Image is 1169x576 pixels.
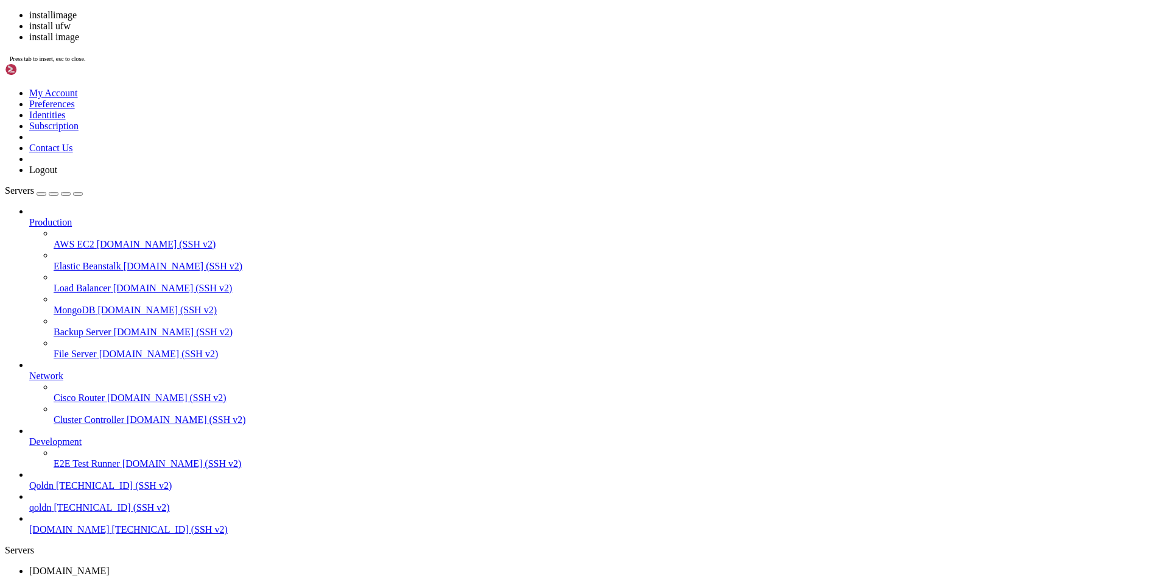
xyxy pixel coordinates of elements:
span: [DOMAIN_NAME] (SSH v2) [122,458,242,469]
li: Load Balancer [DOMAIN_NAME] (SSH v2) [54,272,1164,294]
x-row: CPU1: Intel(R) Core(TM) i7-6700 CPU @ 3.40GHz (Cores 8) [5,264,1011,274]
li: installimage [29,10,1164,21]
a: Cluster Controller [DOMAIN_NAME] (SSH v2) [54,414,1164,425]
li: Development [29,425,1164,469]
a: Logout [29,165,57,175]
span: Elastic Beanstalk [54,261,121,271]
x-row: Disk /dev/nvme1n1: 512 GB (=> 476 GiB) [5,295,1011,305]
span: [DOMAIN_NAME] (SSH v2) [97,239,216,249]
li: install ufw [29,21,1164,32]
span: Qoldn [29,480,54,491]
span: MongoDB [54,305,95,315]
li: Cluster Controller [DOMAIN_NAME] (SSH v2) [54,404,1164,425]
a: Qoldn [TECHNICAL_ID] (SSH v2) [29,480,1164,491]
a: Servers [5,185,83,196]
span: [DOMAIN_NAME] (SSH v2) [114,327,233,337]
span: rescue [29,399,58,408]
li: MongoDB [DOMAIN_NAME] (SSH v2) [54,294,1164,316]
span: Load Balancer [54,283,111,293]
x-row: Install custom software: [URL][DOMAIN_NAME] [5,171,1011,181]
a: Development [29,436,1164,447]
x-row: This Rescue System is based on Debian GNU/Linux 12 (bookworm) with a custom kernel. [5,67,1011,77]
a: Subscription [29,121,79,131]
a: MongoDB [DOMAIN_NAME] (SSH v2) [54,305,1164,316]
img: Shellngn [5,63,75,76]
span: Cluster Controller [54,414,124,425]
x-row: Total capacity 953 GiB with 2 Disks [5,305,1011,316]
span: Backup Server [54,327,111,337]
span: [TECHNICAL_ID] (SSH v2) [54,502,169,513]
a: Backup Server [DOMAIN_NAME] (SSH v2) [54,327,1164,338]
li: [DOMAIN_NAME] [TECHNICAL_ID] (SSH v2) [29,513,1164,535]
a: Load Balancer [DOMAIN_NAME] (SSH v2) [54,283,1164,294]
a: Contact Us [29,143,73,153]
span: [TECHNICAL_ID] (SSH v2) [56,480,172,491]
a: File Server [DOMAIN_NAME] (SSH v2) [54,349,1164,360]
div: Servers [5,545,1164,556]
a: [DOMAIN_NAME] [TECHNICAL_ID] (SSH v2) [29,524,1164,535]
a: Network [29,371,1164,382]
span: File Server [54,349,97,359]
span: [DOMAIN_NAME] [29,524,110,535]
x-row: Network data: [5,326,1011,336]
x-row: eth0 LINK: yes [5,336,1011,347]
span: [DOMAIN_NAME] (SSH v2) [107,393,226,403]
x-row: -------------------------------------------------------------------------------------------------... [5,202,1011,212]
span: [DOMAIN_NAME] [29,566,110,576]
li: AWS EC2 [DOMAIN_NAME] (SSH v2) [54,228,1164,250]
x-row: Intel(R) PRO/1000 Network Driver [5,378,1011,388]
li: install image [29,32,1164,43]
li: Cisco Router [DOMAIN_NAME] (SSH v2) [54,382,1164,404]
span: [DOMAIN_NAME] (SSH v2) [113,283,233,293]
span: Production [29,217,72,227]
x-row: MAC: [MAC_ADDRESS] [5,347,1011,357]
span: [DOMAIN_NAME] (SSH v2) [97,305,217,315]
li: Qoldn [TECHNICAL_ID] (SSH v2) [29,469,1164,491]
x-row: For additional information, check the following resources: [5,140,1011,150]
a: Elastic Beanstalk [DOMAIN_NAME] (SSH v2) [54,261,1164,272]
span: E2E Test Runner [54,458,120,469]
span: Cisco Router [54,393,105,403]
x-row: Important note: Any data that was not written to the disks will be lost during a reboot. [5,119,1011,129]
span: [DOMAIN_NAME] (SSH v2) [99,349,219,359]
x-row: Rescue System (via Legacy/CSM) up since [DATE] 09:10 +02:00 [5,222,1011,233]
x-row: Memory: 64099 MB (Non-ECC) [5,274,1011,285]
a: qoldn [TECHNICAL_ID] (SSH v2) [29,502,1164,513]
span: Network [29,371,63,381]
span: ~ [58,399,63,408]
li: E2E Test Runner [DOMAIN_NAME] (SSH v2) [54,447,1164,469]
span: [DOMAIN_NAME] (SSH v2) [127,414,246,425]
x-row: You can install software like you would in a normal system. [5,77,1011,88]
x-row: Linux rescue [DATE] #1 SMP [DATE] x86_64 [5,5,1011,15]
x-row: To install a new operating system from one of our prebuilt images, run 'installimage' and follow ... [5,98,1011,108]
span: [TECHNICAL_ID] (SSH v2) [112,524,228,535]
x-row: Rescue System: [URL][DOMAIN_NAME] [5,150,1011,160]
x-row: IP: [TECHNICAL_ID] [5,357,1011,368]
span: @ [24,399,29,408]
li: File Server [DOMAIN_NAME] (SSH v2) [54,338,1164,360]
a: Cisco Router [DOMAIN_NAME] (SSH v2) [54,393,1164,404]
x-row: install [5,399,1011,409]
span: Development [29,436,82,447]
span: Press tab to insert, esc to close. [10,55,85,62]
a: E2E Test Runner [DOMAIN_NAME] (SSH v2) [54,458,1164,469]
a: My Account [29,88,78,98]
a: Production [29,217,1164,228]
li: Backup Server [DOMAIN_NAME] (SSH v2) [54,316,1164,338]
x-row: -------------------------------------------------------------------------------------------------... [5,26,1011,36]
li: Elastic Beanstalk [DOMAIN_NAME] (SSH v2) [54,250,1164,272]
a: Preferences [29,99,75,109]
span: qoldn [29,502,51,513]
x-row: Hardware data: [5,243,1011,254]
span: AWS EC2 [54,239,94,249]
a: Identities [29,110,66,120]
span: # [63,399,68,408]
x-row: Disk /dev/nvme0n1: 512 GB (=> 476 GiB) [5,285,1011,295]
x-row: other articles: [URL][DOMAIN_NAME] [5,181,1011,191]
a: AWS EC2 [DOMAIN_NAME] (SSH v2) [54,239,1164,250]
li: Network [29,360,1164,425]
div: (23, 38) [123,399,128,409]
x-row: Welcome to the Hetzner Rescue System. [5,46,1011,57]
li: Production [29,206,1164,360]
span: [DOMAIN_NAME] (SSH v2) [124,261,243,271]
